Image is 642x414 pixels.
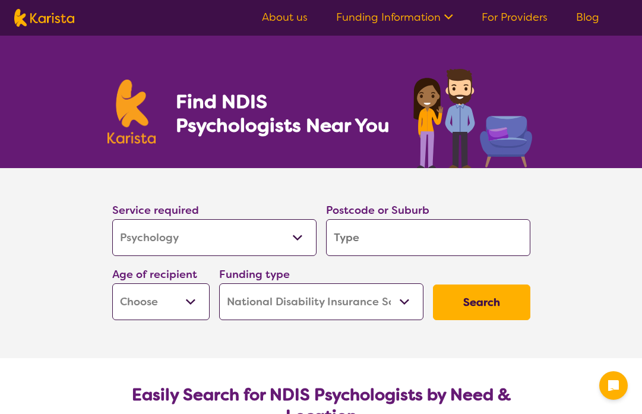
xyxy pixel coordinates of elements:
[336,10,453,24] a: Funding Information
[112,267,197,282] label: Age of recipient
[107,80,156,144] img: Karista logo
[219,267,290,282] label: Funding type
[409,64,535,168] img: psychology
[576,10,599,24] a: Blog
[326,203,429,217] label: Postcode or Suburb
[482,10,548,24] a: For Providers
[112,203,199,217] label: Service required
[14,9,74,27] img: Karista logo
[176,90,396,137] h1: Find NDIS Psychologists Near You
[433,285,530,320] button: Search
[326,219,530,256] input: Type
[262,10,308,24] a: About us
